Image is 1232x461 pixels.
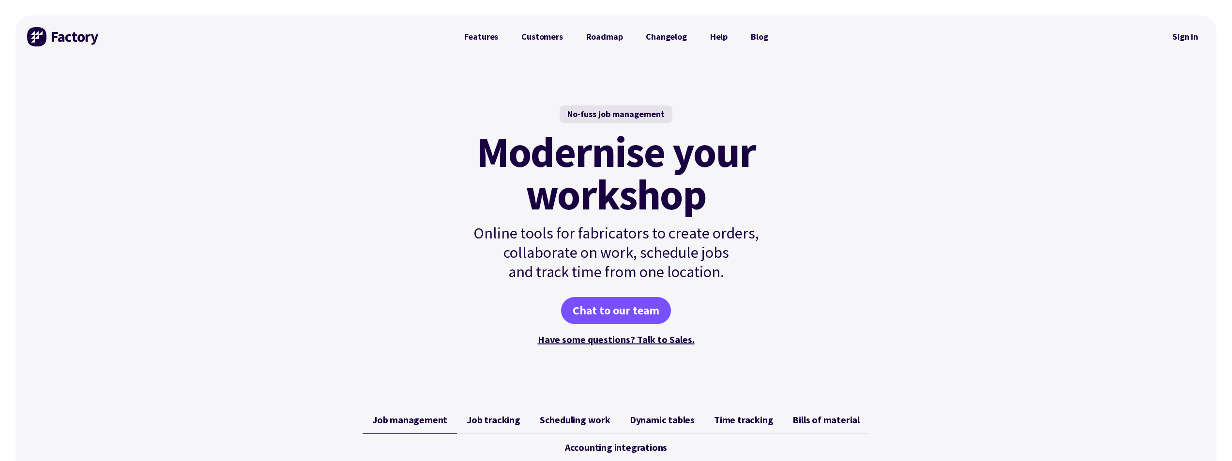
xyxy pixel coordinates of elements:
[739,27,779,46] a: Blog
[453,27,780,46] nav: Primary Navigation
[634,27,698,46] a: Changelog
[565,442,667,453] span: Accounting integrations
[792,414,860,426] span: Bills of material
[575,27,635,46] a: Roadmap
[27,27,100,46] img: Factory
[561,297,671,324] a: Chat to our team
[372,414,447,426] span: Job management
[540,414,610,426] span: Scheduling work
[453,223,780,282] p: Online tools for fabricators to create orders, collaborate on work, schedule jobs and track time ...
[467,414,520,426] span: Job tracking
[630,414,695,426] span: Dynamic tables
[560,105,672,123] div: No-fuss job management
[699,27,739,46] a: Help
[538,333,695,345] a: Have some questions? Talk to Sales.
[1166,26,1205,48] nav: Secondary Navigation
[453,27,510,46] a: Features
[510,27,574,46] a: Customers
[1166,26,1205,48] a: Sign in
[476,131,756,216] mark: Modernise your workshop
[714,414,773,426] span: Time tracking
